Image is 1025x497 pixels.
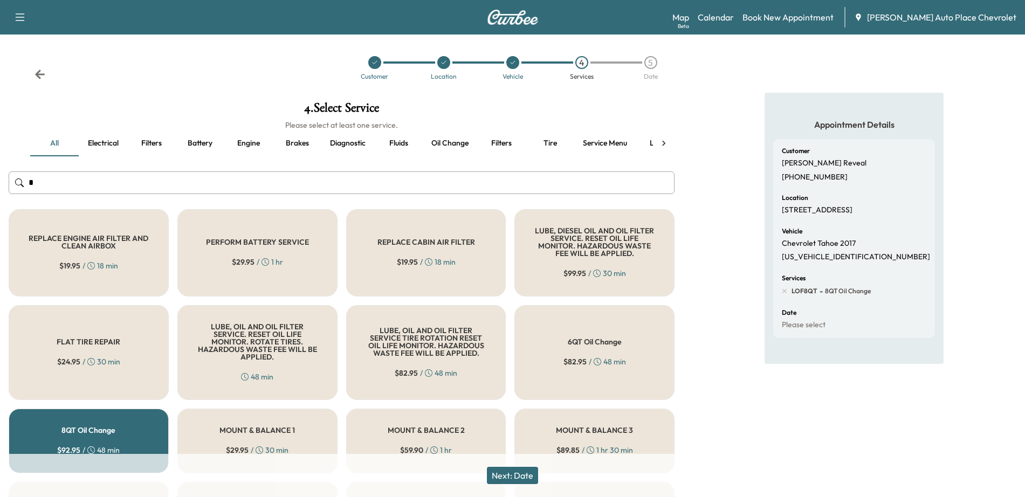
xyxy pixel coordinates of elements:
h6: Vehicle [782,228,802,234]
div: / 1 hr 30 min [556,445,633,455]
p: [PERSON_NAME] Reveal [782,158,866,168]
h5: FLAT TIRE REPAIR [57,338,120,346]
span: $ 89.85 [556,445,580,455]
button: Fluids [374,130,423,156]
div: / 30 min [57,356,120,367]
span: $ 92.95 [57,445,80,455]
div: 48 min [241,371,273,382]
a: MapBeta [672,11,689,24]
span: $ 82.95 [395,368,418,378]
div: / 48 min [395,368,457,378]
a: Book New Appointment [742,11,834,24]
h5: REPLACE ENGINE AIR FILTER AND CLEAN AIRBOX [26,234,151,250]
span: - [817,286,823,296]
div: / 30 min [563,268,626,279]
h5: Appointment Details [773,119,935,130]
h5: 6QT Oil Change [568,338,622,346]
img: Curbee Logo [487,10,539,25]
div: / 48 min [563,356,626,367]
div: 5 [644,56,657,69]
p: [PHONE_NUMBER] [782,172,848,182]
h6: Services [782,275,806,281]
span: $ 29.95 [226,445,249,455]
button: Filters [477,130,526,156]
button: Engine [224,130,273,156]
span: $ 82.95 [563,356,587,367]
div: 4 [575,56,588,69]
h1: 4 . Select Service [9,101,675,120]
span: $ 59.90 [400,445,423,455]
button: Tire [526,130,574,156]
button: Filters [127,130,176,156]
button: Brakes [273,130,321,156]
div: Back [35,69,45,80]
span: $ 19.95 [397,257,418,267]
h6: Date [782,309,796,316]
h5: MOUNT & BALANCE 2 [388,426,465,434]
span: $ 99.95 [563,268,586,279]
button: Lights [636,130,684,156]
h5: MOUNT & BALANCE 3 [556,426,633,434]
div: / 30 min [226,445,288,455]
button: Battery [176,130,224,156]
p: Chevrolet Tahoe 2017 [782,239,856,248]
p: Please select [782,320,825,330]
button: Next: Date [487,467,538,484]
button: all [30,130,79,156]
h5: 8QT Oil Change [61,426,115,434]
div: Beta [678,22,689,30]
span: $ 19.95 [59,260,80,271]
button: Service menu [574,130,636,156]
div: / 48 min [57,445,120,455]
p: [STREET_ADDRESS] [782,205,852,215]
h5: LUBE, OIL AND OIL FILTER SERVICE. RESET OIL LIFE MONITOR. ROTATE TIRES. HAZARDOUS WASTE FEE WILL ... [195,323,320,361]
h5: LUBE, DIESEL OIL AND OIL FILTER SERVICE. RESET OIL LIFE MONITOR. HAZARDOUS WASTE FEE WILL BE APPL... [532,227,657,257]
h6: Customer [782,148,810,154]
button: Diagnostic [321,130,374,156]
p: [US_VEHICLE_IDENTIFICATION_NUMBER] [782,252,930,262]
div: / 18 min [59,260,118,271]
h5: LUBE, OIL AND OIL FILTER SERVICE TIRE ROTATION RESET OIL LIFE MONITOR. HAZARDOUS WASTE FEE WILL B... [364,327,489,357]
div: Vehicle [503,73,523,80]
h5: REPLACE CABIN AIR FILTER [377,238,475,246]
span: $ 29.95 [232,257,254,267]
div: Location [431,73,457,80]
h5: MOUNT & BALANCE 1 [219,426,295,434]
a: Calendar [698,11,734,24]
div: / 18 min [397,257,456,267]
div: basic tabs example [30,130,653,156]
div: Date [644,73,658,80]
span: $ 24.95 [57,356,80,367]
div: Services [570,73,594,80]
span: [PERSON_NAME] Auto Place Chevrolet [867,11,1016,24]
div: / 1 hr [232,257,283,267]
div: / 1 hr [400,445,452,455]
button: Electrical [79,130,127,156]
span: LOF8QT [792,287,817,295]
h6: Please select at least one service. [9,120,675,130]
div: Customer [361,73,388,80]
span: 8QT Oil Change [823,287,871,295]
h5: PERFORM BATTERY SERVICE [206,238,309,246]
h6: Location [782,195,808,201]
button: Oil change [423,130,477,156]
